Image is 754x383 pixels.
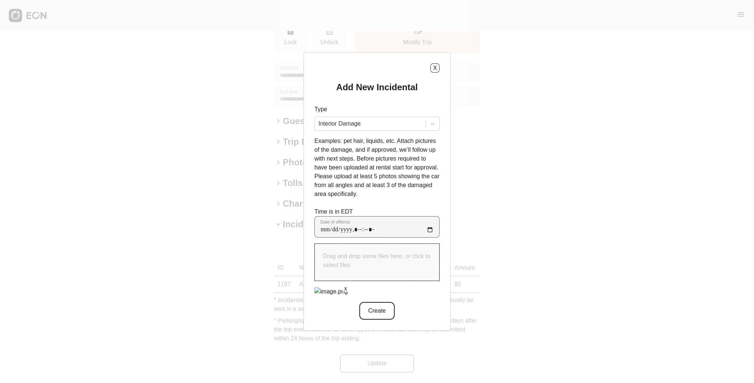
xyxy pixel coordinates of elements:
[342,284,349,292] button: x
[314,207,440,238] div: Time is in EDT
[320,219,350,225] label: Date of offense
[314,137,440,198] p: Examples: pet hair, liquids, etc. Attach pictures of the damage, and if approved, we’ll follow up...
[359,302,395,320] button: Create
[336,81,417,93] h2: Add New Incidental
[430,63,440,73] button: X
[323,252,431,270] p: Drag and drop some files here, or click to select files
[314,287,348,296] img: image.png
[314,105,440,114] p: Type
